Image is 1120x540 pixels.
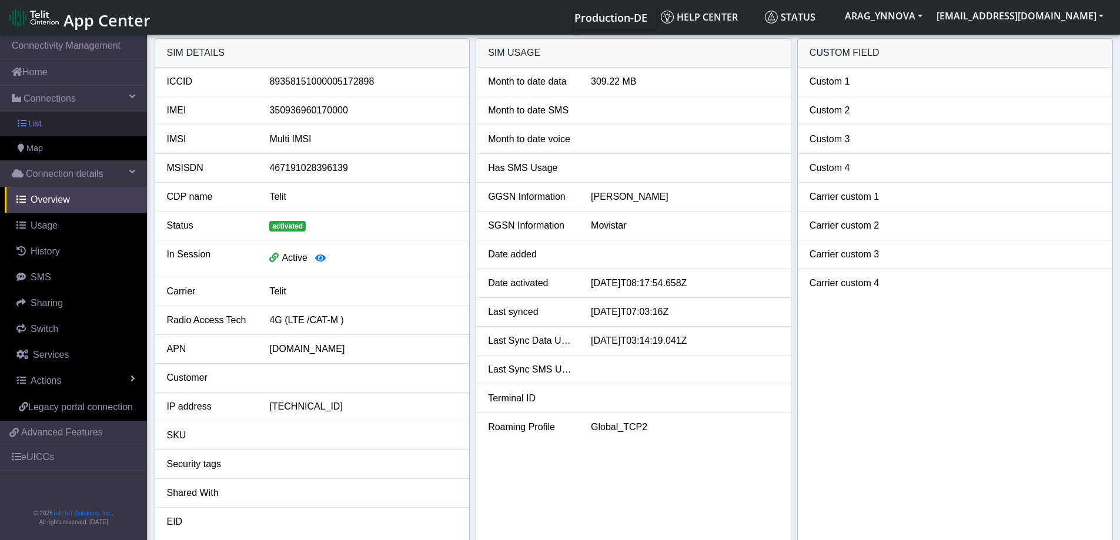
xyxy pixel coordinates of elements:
[282,253,307,263] span: Active
[31,194,70,204] span: Overview
[5,264,147,290] a: SMS
[479,190,582,204] div: GGSN Information
[9,8,59,27] img: logo-telit-cinterion-gw-new.png
[5,290,147,316] a: Sharing
[158,132,261,146] div: IMSI
[801,132,904,146] div: Custom 3
[260,161,466,175] div: 467191028396139
[31,324,58,334] span: Switch
[479,132,582,146] div: Month to date voice
[582,276,788,290] div: [DATE]T08:17:54.658Z
[801,190,904,204] div: Carrier custom 1
[26,167,103,181] span: Connection details
[801,276,904,290] div: Carrier custom 4
[656,5,760,29] a: Help center
[158,428,261,442] div: SKU
[31,246,60,256] span: History
[155,39,470,68] div: SIM details
[479,219,582,233] div: SGSN Information
[930,5,1111,26] button: [EMAIL_ADDRESS][DOMAIN_NAME]
[479,276,582,290] div: Date activated
[158,457,261,471] div: Security tags
[582,219,788,233] div: Movistar
[5,342,147,368] a: Services
[5,368,147,394] a: Actions
[31,375,61,385] span: Actions
[63,9,151,31] span: App Center
[582,190,788,204] div: [PERSON_NAME]
[661,11,738,24] span: Help center
[479,363,582,377] div: Last Sync SMS Usage
[33,350,69,360] span: Services
[801,75,904,89] div: Custom 1
[26,142,43,155] span: Map
[260,400,466,414] div: [TECHNICAL_ID]
[307,247,333,270] button: View session details
[158,247,261,270] div: In Session
[765,11,815,24] span: Status
[269,221,306,232] span: activated
[31,298,63,308] span: Sharing
[158,313,261,327] div: Radio Access Tech
[5,239,147,264] a: History
[479,391,582,405] div: Terminal ID
[582,75,788,89] div: 309.22 MB
[5,316,147,342] a: Switch
[479,305,582,319] div: Last synced
[479,247,582,261] div: Date added
[31,220,58,230] span: Usage
[158,342,261,356] div: APN
[798,39,1112,68] div: Custom field
[479,420,582,434] div: Roaming Profile
[260,342,466,356] div: [DOMAIN_NAME]
[801,219,904,233] div: Carrier custom 2
[765,11,778,24] img: status.svg
[24,92,76,106] span: Connections
[158,400,261,414] div: IP address
[801,103,904,118] div: Custom 2
[582,334,788,348] div: [DATE]T03:14:19.041Z
[479,103,582,118] div: Month to date SMS
[260,284,466,298] div: Telit
[260,313,466,327] div: 4G (LTE /CAT-M )
[260,132,466,146] div: Multi IMSI
[158,515,261,529] div: EID
[260,103,466,118] div: 350936960170000
[260,75,466,89] div: 89358151000005172898
[158,486,261,500] div: Shared With
[479,161,582,175] div: Has SMS Usage
[801,247,904,261] div: Carrier custom 3
[28,118,41,130] span: List
[801,161,904,175] div: Custom 4
[582,305,788,319] div: [DATE]T07:03:16Z
[158,284,261,298] div: Carrier
[158,75,261,89] div: ICCID
[158,190,261,204] div: CDP name
[31,272,51,282] span: SMS
[158,103,261,118] div: IMEI
[760,5,838,29] a: Status
[158,219,261,233] div: Status
[5,213,147,239] a: Usage
[28,402,133,412] span: Legacy portal connection
[53,510,112,516] a: Telit IoT Solutions, Inc.
[479,334,582,348] div: Last Sync Data Usage
[582,420,788,434] div: Global_TCP2
[21,425,103,440] span: Advanced Features
[574,11,647,25] span: Production-DE
[574,5,647,29] a: Your current platform instance
[661,11,674,24] img: knowledge.svg
[158,371,261,385] div: Customer
[479,75,582,89] div: Month to date data
[260,190,466,204] div: Telit
[9,5,149,30] a: App Center
[158,161,261,175] div: MSISDN
[838,5,930,26] button: ARAG_YNNOVA
[476,39,791,68] div: SIM usage
[5,187,147,213] a: Overview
